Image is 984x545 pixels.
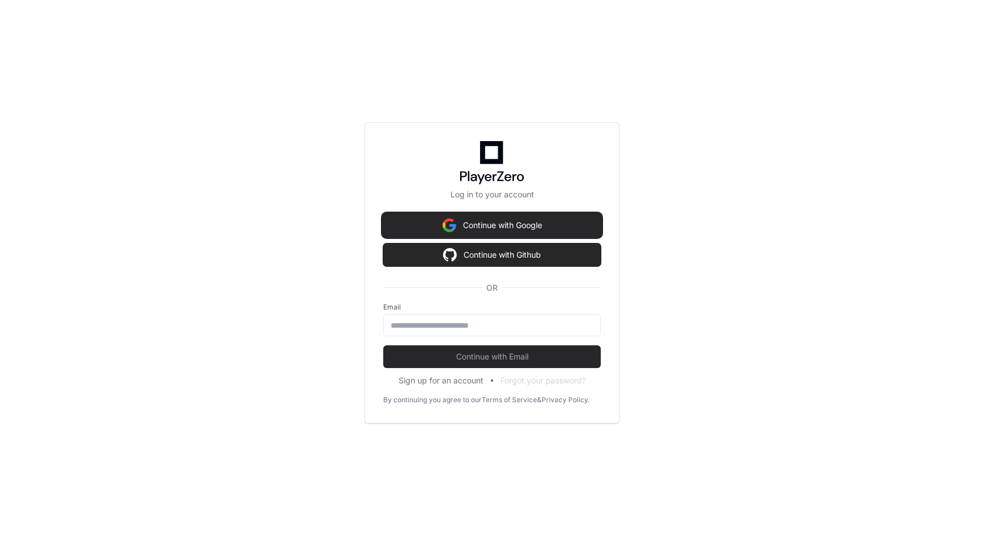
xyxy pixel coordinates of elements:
[443,243,457,266] img: Sign in with google
[399,375,483,386] button: Sign up for an account
[482,395,537,404] a: Terms of Service
[383,214,601,237] button: Continue with Google
[501,375,586,386] button: Forgot your password?
[383,243,601,266] button: Continue with Github
[383,303,601,312] label: Email
[442,214,456,237] img: Sign in with google
[383,345,601,368] button: Continue with Email
[542,395,589,404] a: Privacy Policy.
[537,395,542,404] div: &
[482,282,502,294] span: OR
[383,395,482,404] div: By continuing you agree to our
[383,351,601,362] span: Continue with Email
[383,189,601,200] p: Log in to your account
